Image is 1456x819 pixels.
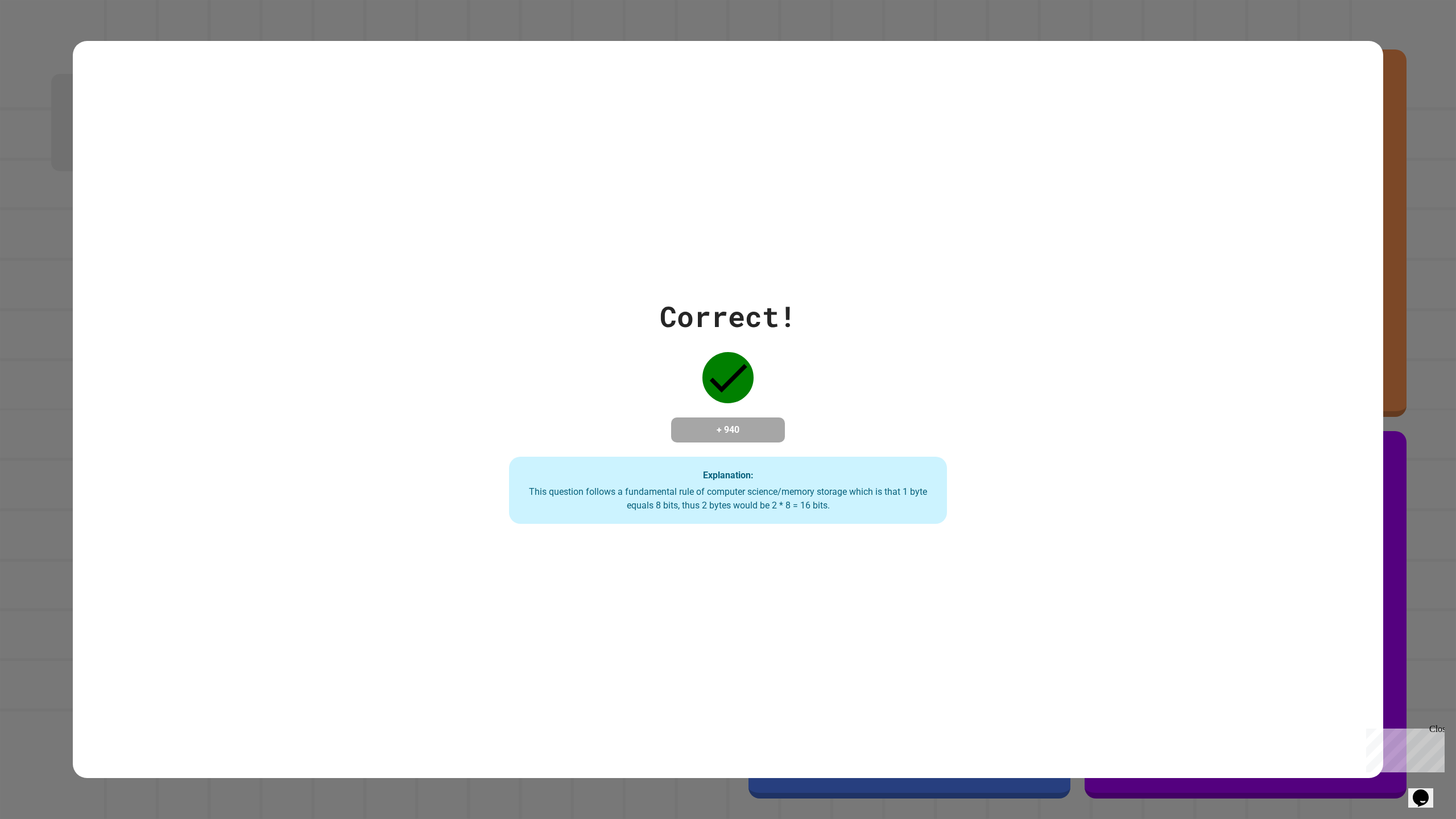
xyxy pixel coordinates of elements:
iframe: chat widget [1408,773,1445,808]
div: This question follows a fundamental rule of computer science/memory storage which is that 1 byte ... [520,485,936,512]
strong: Explanation: [703,470,754,481]
iframe: chat widget [1362,724,1445,772]
div: Correct! [660,295,796,338]
div: Chat with us now!Close [5,5,78,72]
h4: + 940 [682,423,773,437]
